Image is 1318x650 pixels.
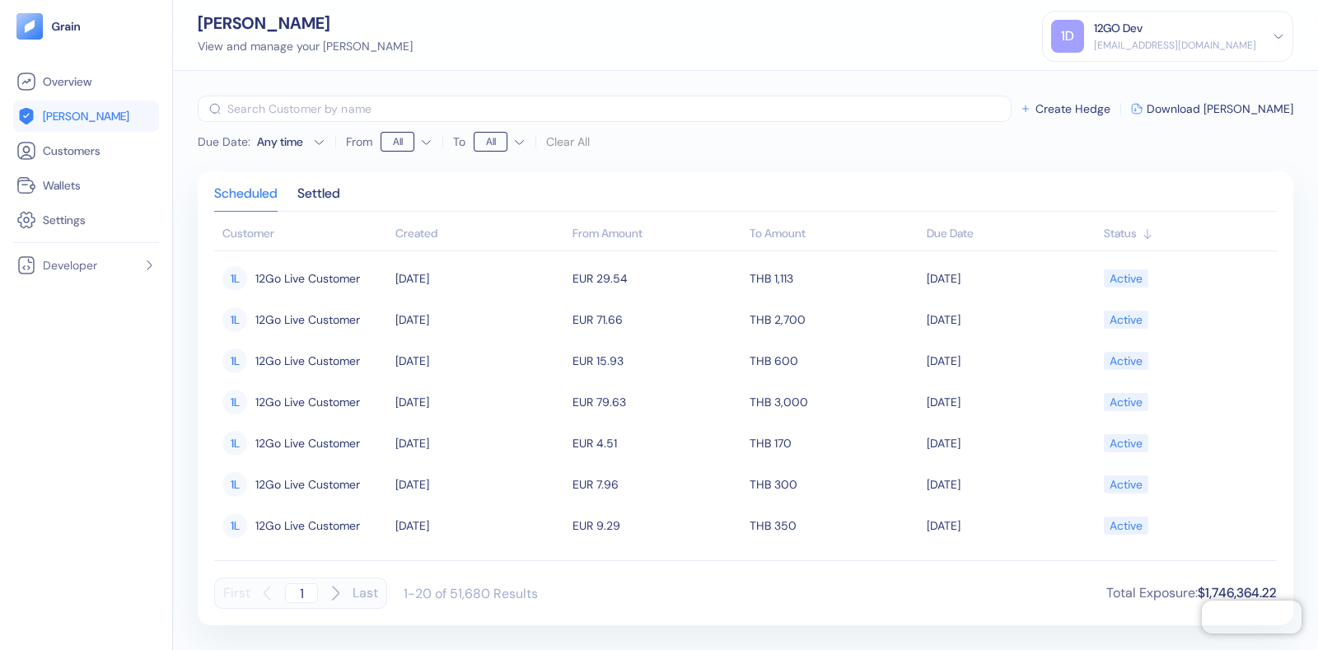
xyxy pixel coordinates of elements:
[391,258,568,299] td: [DATE]
[1051,20,1084,53] div: 1D
[381,129,432,155] button: From
[923,258,1100,299] td: [DATE]
[198,38,413,55] div: View and manage your [PERSON_NAME]
[568,505,745,546] td: EUR 9.29
[745,546,923,587] td: THB 500
[568,546,745,587] td: EUR 13.27
[43,143,100,159] span: Customers
[1104,225,1269,242] div: Sort ascending
[297,188,340,211] div: Settled
[43,177,81,194] span: Wallets
[1131,103,1293,115] button: Download [PERSON_NAME]
[222,348,247,373] div: 1L
[1110,553,1143,581] div: Active
[255,347,360,375] span: 12Go Live Customer
[391,464,568,505] td: [DATE]
[453,136,465,147] label: To
[745,381,923,423] td: THB 3,000
[923,423,1100,464] td: [DATE]
[214,188,278,211] div: Scheduled
[395,225,564,242] div: Sort ascending
[255,429,360,457] span: 12Go Live Customer
[568,218,745,251] th: From Amount
[16,13,43,40] img: logo-tablet-V2.svg
[923,464,1100,505] td: [DATE]
[923,340,1100,381] td: [DATE]
[16,175,156,195] a: Wallets
[1110,429,1143,457] div: Active
[1110,512,1143,540] div: Active
[255,388,360,416] span: 12Go Live Customer
[568,299,745,340] td: EUR 71.66
[404,585,538,602] div: 1-20 of 51,680 Results
[43,108,129,124] span: [PERSON_NAME]
[923,546,1100,587] td: [DATE]
[1106,583,1277,603] div: Total Exposure :
[568,258,745,299] td: EUR 29.54
[1020,103,1110,115] button: Create Hedge
[214,218,391,251] th: Customer
[43,212,86,228] span: Settings
[568,340,745,381] td: EUR 15.93
[346,136,372,147] label: From
[222,513,247,538] div: 1L
[391,546,568,587] td: [DATE]
[255,306,360,334] span: 12Go Live Customer
[222,307,247,332] div: 1L
[391,505,568,546] td: [DATE]
[1198,584,1277,601] span: $1,746,364.22
[745,299,923,340] td: THB 2,700
[745,505,923,546] td: THB 350
[391,340,568,381] td: [DATE]
[923,299,1100,340] td: [DATE]
[255,512,360,540] span: 12Go Live Customer
[745,218,923,251] th: To Amount
[255,553,360,581] span: 12Go Live Customer
[1147,103,1293,115] span: Download [PERSON_NAME]
[474,129,526,155] button: To
[51,21,82,32] img: logo
[16,141,156,161] a: Customers
[745,423,923,464] td: THB 170
[43,257,97,274] span: Developer
[391,381,568,423] td: [DATE]
[1110,388,1143,416] div: Active
[1035,103,1110,115] span: Create Hedge
[568,381,745,423] td: EUR 79.63
[257,133,306,150] div: Any time
[353,578,378,609] button: Last
[16,210,156,230] a: Settings
[391,423,568,464] td: [DATE]
[1094,20,1143,37] div: 12GO Dev
[923,381,1100,423] td: [DATE]
[255,470,360,498] span: 12Go Live Customer
[923,505,1100,546] td: [DATE]
[568,423,745,464] td: EUR 4.51
[198,133,250,150] span: Due Date :
[1110,347,1143,375] div: Active
[1110,306,1143,334] div: Active
[223,578,250,609] button: First
[222,472,247,497] div: 1L
[391,299,568,340] td: [DATE]
[198,133,325,150] button: Due Date:Any time
[227,96,1012,122] input: Search Customer by name
[1110,264,1143,292] div: Active
[1110,470,1143,498] div: Active
[16,106,156,126] a: [PERSON_NAME]
[222,266,247,291] div: 1L
[222,431,247,456] div: 1L
[568,464,745,505] td: EUR 7.96
[927,225,1096,242] div: Sort ascending
[745,464,923,505] td: THB 300
[16,72,156,91] a: Overview
[1094,38,1256,53] div: [EMAIL_ADDRESS][DOMAIN_NAME]
[255,264,360,292] span: 12Go Live Customer
[745,340,923,381] td: THB 600
[745,258,923,299] td: THB 1,113
[222,390,247,414] div: 1L
[198,15,413,31] div: [PERSON_NAME]
[1202,601,1302,634] iframe: Chatra live chat
[43,73,91,90] span: Overview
